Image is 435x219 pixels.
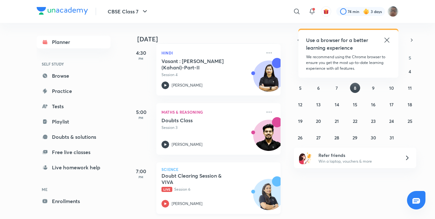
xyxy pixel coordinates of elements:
[306,54,391,71] p: We recommend using the Chrome browser to ensure you get the most up-to-date learning experience w...
[161,117,241,124] h5: Doubts Class
[295,99,305,109] button: October 12, 2025
[313,83,324,93] button: October 6, 2025
[37,161,111,174] a: Live homework help
[298,102,302,108] abbr: October 12, 2025
[405,99,415,109] button: October 18, 2025
[161,72,261,78] p: Session 4
[37,69,111,82] a: Browse
[368,83,378,93] button: October 9, 2025
[387,99,397,109] button: October 17, 2025
[161,58,241,71] h5: Vasant : Nahi Hona Bimar (Kahani)-Part-II
[387,132,397,143] button: October 31, 2025
[306,36,369,52] h5: Use a browser for a better learning experience
[161,49,261,57] p: Hindi
[128,175,154,179] p: PM
[299,85,302,91] abbr: October 5, 2025
[37,184,111,195] h6: ME
[313,132,324,143] button: October 27, 2025
[409,68,411,74] abbr: October 4, 2025
[37,7,88,16] a: Company Logo
[128,49,154,57] h5: 4:30
[172,201,203,207] p: [PERSON_NAME]
[332,132,342,143] button: October 28, 2025
[161,187,261,192] p: Session 6
[354,85,356,91] abbr: October 8, 2025
[161,167,275,171] p: Science
[37,59,111,69] h6: SELF STUDY
[332,116,342,126] button: October 21, 2025
[389,85,394,91] abbr: October 10, 2025
[409,55,411,61] abbr: Saturday
[37,100,111,113] a: Tests
[161,173,241,185] h5: Doubt Clearing Session & VIVA
[389,135,394,141] abbr: October 31, 2025
[389,118,394,124] abbr: October 24, 2025
[313,99,324,109] button: October 13, 2025
[336,85,338,91] abbr: October 7, 2025
[137,35,287,43] h4: [DATE]
[317,85,320,91] abbr: October 6, 2025
[298,118,303,124] abbr: October 19, 2025
[37,85,111,97] a: Practice
[388,6,398,17] img: Vinayak Mishra
[350,116,360,126] button: October 22, 2025
[161,108,261,116] p: Maths & Reasoning
[295,132,305,143] button: October 26, 2025
[371,118,376,124] abbr: October 23, 2025
[405,116,415,126] button: October 25, 2025
[353,118,357,124] abbr: October 22, 2025
[332,99,342,109] button: October 14, 2025
[295,83,305,93] button: October 5, 2025
[37,36,111,48] a: Planner
[371,102,375,108] abbr: October 16, 2025
[368,116,378,126] button: October 23, 2025
[353,102,357,108] abbr: October 15, 2025
[350,132,360,143] button: October 29, 2025
[37,115,111,128] a: Playlist
[253,123,284,154] img: Avatar
[299,152,312,164] img: referral
[161,187,172,192] span: Live
[323,9,329,14] img: avatar
[334,135,339,141] abbr: October 28, 2025
[104,5,153,18] button: CBSE Class 7
[253,64,284,95] img: Avatar
[295,116,305,126] button: October 19, 2025
[368,99,378,109] button: October 16, 2025
[372,85,374,91] abbr: October 9, 2025
[389,102,394,108] abbr: October 17, 2025
[387,83,397,93] button: October 10, 2025
[172,82,203,88] p: [PERSON_NAME]
[371,135,376,141] abbr: October 30, 2025
[350,83,360,93] button: October 8, 2025
[316,135,321,141] abbr: October 27, 2025
[316,102,321,108] abbr: October 13, 2025
[37,146,111,159] a: Free live classes
[128,116,154,120] p: PM
[321,6,331,17] button: avatar
[350,99,360,109] button: October 15, 2025
[332,83,342,93] button: October 7, 2025
[128,108,154,116] h5: 5:00
[335,118,339,124] abbr: October 21, 2025
[298,135,303,141] abbr: October 26, 2025
[408,85,412,91] abbr: October 11, 2025
[318,152,397,159] h6: Refer friends
[313,116,324,126] button: October 20, 2025
[316,118,321,124] abbr: October 20, 2025
[387,116,397,126] button: October 24, 2025
[37,7,88,15] img: Company Logo
[128,57,154,60] p: PM
[408,118,412,124] abbr: October 25, 2025
[172,142,203,147] p: [PERSON_NAME]
[368,132,378,143] button: October 30, 2025
[353,135,357,141] abbr: October 29, 2025
[128,167,154,175] h5: 7:00
[37,195,111,208] a: Enrollments
[335,102,339,108] abbr: October 14, 2025
[37,131,111,143] a: Doubts & solutions
[408,102,412,108] abbr: October 18, 2025
[161,125,261,131] p: Session 3
[318,159,397,164] p: Win a laptop, vouchers & more
[363,8,369,15] img: streak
